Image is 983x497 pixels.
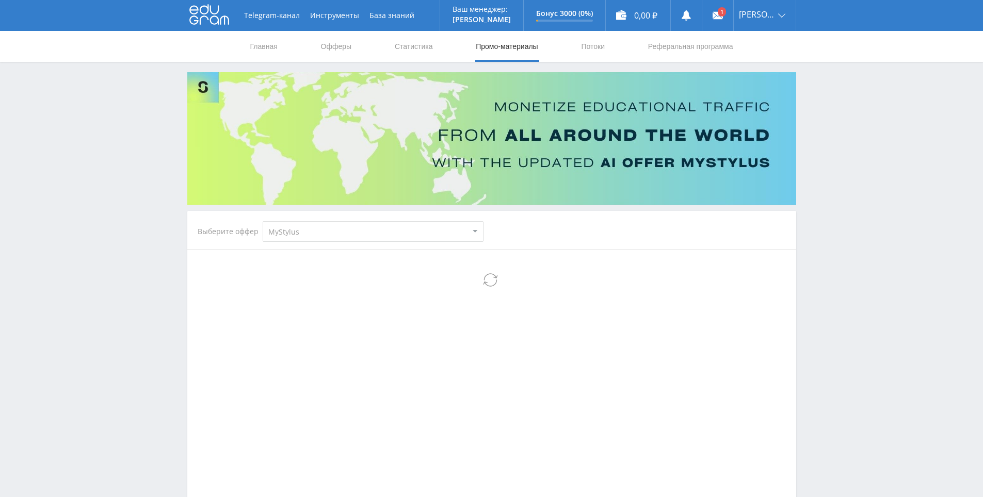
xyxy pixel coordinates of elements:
a: Офферы [320,31,353,62]
span: [PERSON_NAME] [739,10,775,19]
a: Главная [249,31,279,62]
a: Реферальная программа [647,31,734,62]
a: Статистика [394,31,434,62]
p: [PERSON_NAME] [453,15,511,24]
p: Бонус 3000 (0%) [536,9,593,18]
a: Потоки [580,31,606,62]
img: Banner [187,72,796,205]
div: Выберите оффер [198,227,263,236]
a: Промо-материалы [475,31,539,62]
p: Ваш менеджер: [453,5,511,13]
